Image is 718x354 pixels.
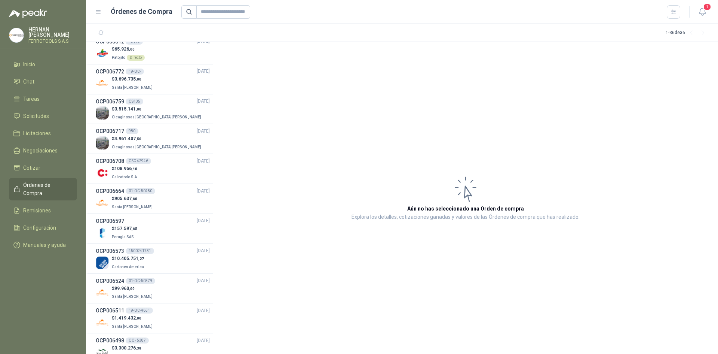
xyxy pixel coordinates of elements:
[96,157,210,181] a: OCP006708OSC 42946[DATE] Company Logo$108.956,40Calzatodo S.A.
[114,226,137,231] span: 157.597
[696,5,709,19] button: 1
[9,126,77,140] a: Licitaciones
[126,188,155,194] div: 01-OC-50450
[96,247,210,270] a: OCP0065734500241731[DATE] Company Logo$10.405.751,27Cartones America
[9,28,24,42] img: Company Logo
[126,338,149,344] div: OC - 5387
[23,112,49,120] span: Solicitudes
[23,146,58,155] span: Negociaciones
[111,6,172,17] h1: Órdenes de Compra
[112,324,153,329] span: Santa [PERSON_NAME]
[96,277,210,300] a: OCP00652401-OC-50379[DATE] Company Logo$99.960,00Santa [PERSON_NAME]
[9,57,77,72] a: Inicio
[136,77,141,81] span: ,00
[96,157,124,165] h3: OCP006708
[96,166,109,179] img: Company Logo
[96,97,210,121] a: OCP006759OS135[DATE] Company Logo$3.515.141,00Oleaginosas [GEOGRAPHIC_DATA][PERSON_NAME]
[703,3,711,10] span: 1
[28,39,77,43] p: FERROTOOLS S.A.S.
[23,241,66,249] span: Manuales y ayuda
[9,203,77,218] a: Remisiones
[112,165,139,172] p: $
[114,315,141,321] span: 1.419.432
[96,47,109,60] img: Company Logo
[112,345,162,352] p: $
[112,225,137,232] p: $
[114,136,141,141] span: 4.961.407
[23,129,51,137] span: Licitaciones
[138,257,144,261] span: ,27
[114,286,135,291] span: 99.960
[114,106,141,112] span: 3.515.141
[96,336,124,345] h3: OCP006498
[96,217,210,240] a: OCP006597[DATE] Company Logo$157.597,65Perugia SAS
[9,221,77,235] a: Configuración
[96,187,210,211] a: OCP00666401-OC-50450[DATE] Company Logo$905.637,60Santa [PERSON_NAME]
[28,27,77,37] p: HERNAN [PERSON_NAME]
[112,175,138,179] span: Calzatodo S.A.
[197,68,210,75] span: [DATE]
[136,316,141,320] span: ,00
[197,217,210,224] span: [DATE]
[114,76,141,82] span: 3.696.735
[132,197,137,201] span: ,60
[96,217,124,225] h3: OCP006597
[126,69,144,75] div: 19-OC-
[23,164,40,172] span: Cotizar
[126,158,151,164] div: OSC 42946
[96,187,124,195] h3: OCP006664
[197,128,210,135] span: [DATE]
[96,306,124,315] h3: OCP006511
[114,256,144,261] span: 10.405.751
[197,247,210,254] span: [DATE]
[136,137,141,141] span: ,50
[129,47,135,51] span: ,00
[197,307,210,314] span: [DATE]
[112,195,154,202] p: $
[112,55,125,60] span: Patojito
[9,92,77,106] a: Tareas
[96,136,109,149] img: Company Logo
[126,248,154,254] div: 4500241731
[96,286,109,299] img: Company Logo
[96,67,210,91] a: OCP00677219-OC-[DATE] Company Logo$3.696.735,00Santa [PERSON_NAME]
[96,127,124,135] h3: OCP006717
[96,106,109,119] img: Company Logo
[23,206,51,215] span: Remisiones
[112,285,154,292] p: $
[96,37,210,61] a: OCP00681213443[DATE] Company Logo$65.926,00PatojitoDirecto
[23,224,56,232] span: Configuración
[407,205,524,213] h3: Aún no has seleccionado una Orden de compra
[112,255,145,262] p: $
[96,77,109,90] img: Company Logo
[9,238,77,252] a: Manuales y ayuda
[114,345,141,351] span: 3.300.276
[96,196,109,209] img: Company Logo
[114,166,137,171] span: 108.956
[112,115,201,119] span: Oleaginosas [GEOGRAPHIC_DATA][PERSON_NAME]
[197,188,210,195] span: [DATE]
[23,181,70,197] span: Órdenes de Compra
[96,306,210,330] a: OCP00651119-OC-4651[DATE] Company Logo$1.419.432,00Santa [PERSON_NAME]
[126,99,143,105] div: OS135
[112,235,134,239] span: Perugia SAS
[197,337,210,344] span: [DATE]
[132,167,137,171] span: ,40
[126,278,155,284] div: 01-OC-50379
[96,127,210,151] a: OCP006717980[DATE] Company Logo$4.961.407,50Oleaginosas [GEOGRAPHIC_DATA][PERSON_NAME]
[112,294,153,299] span: Santa [PERSON_NAME]
[9,178,77,200] a: Órdenes de Compra
[9,75,77,89] a: Chat
[352,213,580,222] p: Explora los detalles, cotizaciones ganadas y valores de las Órdenes de compra que has realizado.
[112,135,203,142] p: $
[9,143,77,158] a: Negociaciones
[112,145,201,149] span: Oleaginosas [GEOGRAPHIC_DATA][PERSON_NAME]
[9,9,47,18] img: Logo peakr
[112,46,145,53] p: $
[126,308,153,314] div: 19-OC-4651
[23,95,40,103] span: Tareas
[112,106,203,113] p: $
[114,46,135,52] span: 65.926
[132,227,137,231] span: ,65
[96,226,109,239] img: Company Logo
